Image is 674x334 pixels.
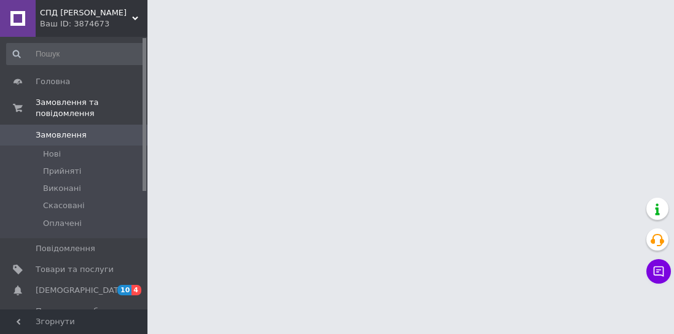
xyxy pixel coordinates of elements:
[6,43,145,65] input: Пошук
[131,285,141,295] span: 4
[43,218,82,229] span: Оплачені
[36,285,127,296] span: [DEMOGRAPHIC_DATA]
[36,264,114,275] span: Товари та послуги
[43,183,81,194] span: Виконані
[36,130,87,141] span: Замовлення
[40,7,132,18] span: СПД ГЛУШКО
[36,76,70,87] span: Головна
[40,18,147,29] div: Ваш ID: 3874673
[36,306,114,328] span: Показники роботи компанії
[36,243,95,254] span: Повідомлення
[36,97,147,119] span: Замовлення та повідомлення
[117,285,131,295] span: 10
[43,149,61,160] span: Нові
[43,166,81,177] span: Прийняті
[646,259,671,284] button: Чат з покупцем
[43,200,85,211] span: Скасовані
